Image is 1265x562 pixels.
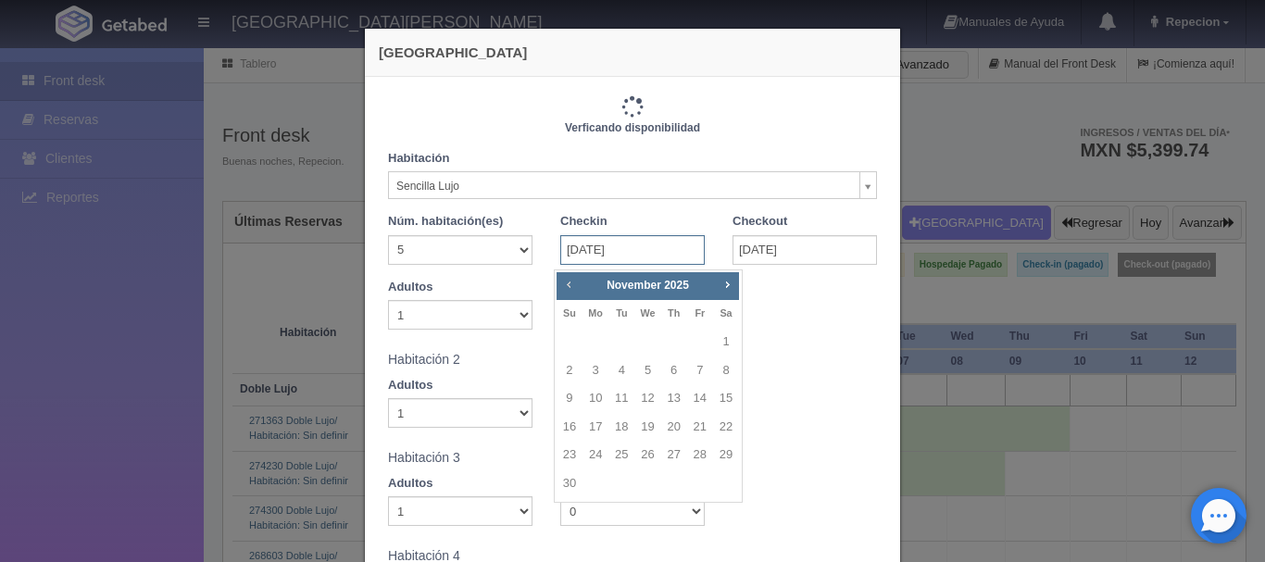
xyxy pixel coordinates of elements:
input: DD-MM-AAAA [733,235,877,265]
b: Verficando disponibilidad [565,121,700,134]
span: Tuesday [616,307,627,318]
a: 11 [609,385,633,412]
label: Checkout [733,213,787,231]
a: 27 [662,442,686,468]
a: 2 [557,357,582,384]
h4: [GEOGRAPHIC_DATA] [379,43,886,62]
a: 5 [635,357,659,384]
a: 6 [662,357,686,384]
a: 30 [557,470,582,497]
input: DD-MM-AAAA [560,235,705,265]
span: Saturday [720,307,732,318]
span: Wednesday [640,307,655,318]
label: Adultos [388,279,432,296]
a: 12 [635,385,659,412]
a: 19 [635,414,659,441]
span: Friday [695,307,705,318]
a: 16 [557,414,582,441]
a: 24 [583,442,607,468]
a: 17 [583,414,607,441]
a: 29 [714,442,738,468]
a: 28 [688,442,712,468]
a: 1 [714,329,738,356]
span: Sunday [563,307,576,318]
a: 22 [714,414,738,441]
label: Núm. habitación(es) [388,213,503,231]
a: 21 [688,414,712,441]
label: Checkin [560,213,607,231]
span: Sencilla Lujo [396,172,852,200]
a: Prev [558,274,579,294]
span: November [607,279,661,292]
a: 9 [557,385,582,412]
a: 4 [609,357,633,384]
span: Monday [588,307,603,318]
a: 26 [635,442,659,468]
a: Next [718,274,738,294]
a: 23 [557,442,582,468]
a: 25 [609,442,633,468]
a: 15 [714,385,738,412]
h5: Habitación 2 [388,353,877,367]
a: 18 [609,414,633,441]
span: Thursday [668,307,680,318]
a: Sencilla Lujo [388,171,877,199]
a: 8 [714,357,738,384]
a: 20 [662,414,686,441]
label: Habitación [388,150,449,168]
span: 2025 [664,279,689,292]
span: Next [720,277,734,292]
label: Adultos [388,475,432,493]
h5: Habitación 3 [388,451,877,465]
span: Prev [561,277,576,292]
a: 3 [583,357,607,384]
a: 7 [688,357,712,384]
a: 14 [688,385,712,412]
a: 10 [583,385,607,412]
a: 13 [662,385,686,412]
label: Adultos [388,377,432,394]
